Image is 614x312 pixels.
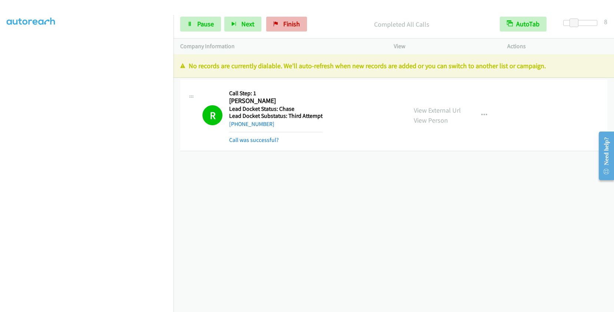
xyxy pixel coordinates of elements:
p: No records are currently dialable. We'll auto-refresh when new records are added or you can switc... [180,61,607,71]
div: 8 [604,17,607,27]
span: Next [241,20,254,28]
h2: [PERSON_NAME] [229,97,321,105]
a: Pause [180,17,221,31]
a: [PHONE_NUMBER] [229,120,274,127]
button: Next [224,17,261,31]
h5: Lead Docket Status: Chase [229,105,323,113]
h5: Call Step: 1 [229,90,323,97]
a: Call was successful? [229,136,279,143]
button: AutoTab [500,17,547,31]
p: Completed All Calls [317,19,486,29]
h5: Lead Docket Substatus: Third Attempt [229,112,323,120]
span: Finish [283,20,300,28]
span: Pause [197,20,214,28]
p: Company Information [180,42,380,51]
iframe: Resource Center [592,126,614,185]
p: View [394,42,494,51]
p: Actions [507,42,607,51]
a: Finish [266,17,307,31]
h1: R [202,105,222,125]
a: View External Url [414,106,461,114]
a: View Person [414,116,448,125]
